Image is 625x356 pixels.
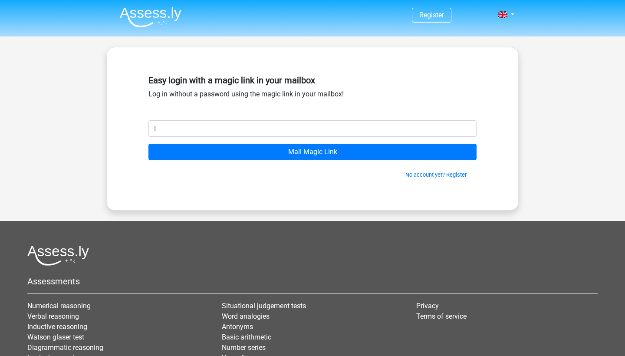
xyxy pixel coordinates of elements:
a: Number series [222,343,266,352]
a: Register [419,11,444,19]
h5: Assessments [27,276,598,287]
a: Terms of service [416,312,467,320]
a: Verbal reasoning [27,312,79,320]
input: Email [148,120,477,137]
img: Assessly [120,7,181,27]
a: No account yet? Register [405,171,467,178]
a: Numerical reasoning [27,302,91,310]
a: Inductive reasoning [27,323,87,331]
a: Privacy [416,302,439,310]
a: Word analogies [222,312,270,320]
a: Watson glaser test [27,333,84,341]
div: Log in without a password using the magic link in your mailbox! [148,72,477,120]
a: Basic arithmetic [222,333,271,341]
img: Assessly logo [27,245,89,266]
a: Antonyms [222,323,253,331]
a: Situational judgement tests [222,302,306,310]
a: Diagrammatic reasoning [27,343,103,352]
h5: Easy login with a magic link in your mailbox [148,75,477,86]
input: Mail Magic Link [148,144,477,160]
